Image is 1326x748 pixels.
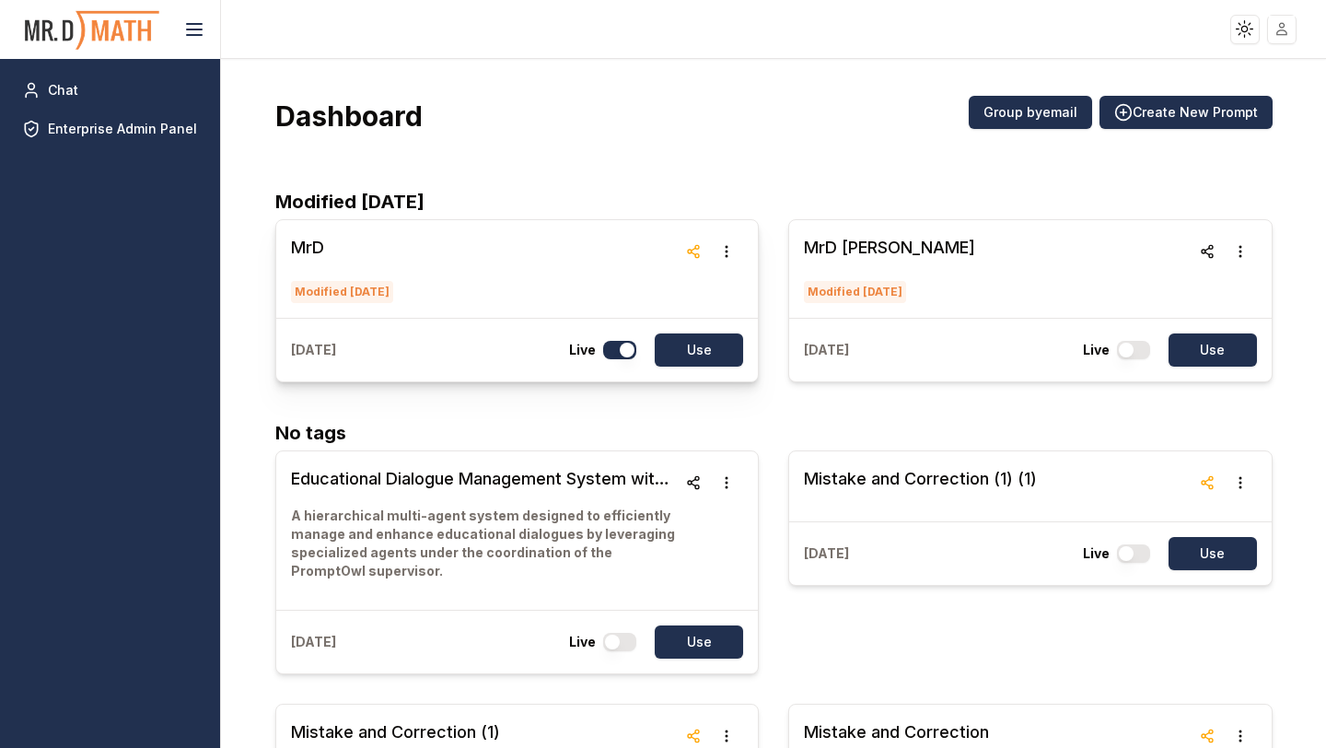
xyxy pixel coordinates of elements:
p: Live [569,341,596,359]
p: A hierarchical multi-agent system designed to efficiently manage and enhance educational dialogue... [291,507,678,580]
h3: Mistake and Correction (1) [291,719,500,745]
p: [DATE] [291,341,336,359]
p: Live [569,633,596,651]
a: Educational Dialogue Management System with PromptOwlA hierarchical multi-agent system designed t... [291,466,678,595]
h3: Mistake and Correction (1) (1) [804,466,1037,492]
h3: MrD [PERSON_NAME] [804,235,975,261]
h3: Educational Dialogue Management System with PromptOwl [291,466,678,492]
button: Group byemail [969,96,1092,129]
p: [DATE] [804,544,849,563]
a: Use [644,625,743,659]
h3: MrD [291,235,397,261]
h3: Mistake and Correction [804,719,989,745]
a: Use [1157,537,1257,570]
span: Chat [48,81,78,99]
a: Chat [15,74,205,107]
h3: Dashboard [275,99,423,133]
button: Create New Prompt [1099,96,1273,129]
a: MrDModified [DATE] [291,235,397,303]
p: Live [1083,341,1110,359]
a: Mistake and Correction (1) (1) [804,466,1037,507]
a: Use [644,333,743,367]
a: Use [1157,333,1257,367]
span: Modified [DATE] [291,281,393,303]
span: Modified [DATE] [804,281,906,303]
button: Use [1169,537,1257,570]
p: [DATE] [291,633,336,651]
span: Enterprise Admin Panel [48,120,197,138]
button: Use [655,625,743,659]
img: placeholder-user.jpg [1269,16,1296,42]
p: Live [1083,544,1110,563]
a: MrD [PERSON_NAME]Modified [DATE] [804,235,975,303]
p: [DATE] [804,341,849,359]
h2: No tags [275,419,1273,447]
button: Use [1169,333,1257,367]
h2: Modified [DATE] [275,188,1273,216]
img: PromptOwl [23,6,161,54]
a: Enterprise Admin Panel [15,112,205,146]
button: Use [655,333,743,367]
